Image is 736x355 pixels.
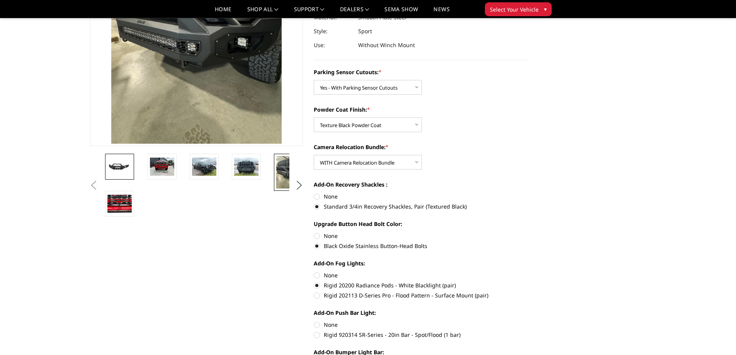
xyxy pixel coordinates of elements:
dd: Sport [358,24,372,38]
button: Previous [88,180,100,191]
img: 2024-2025 GMC 2500-3500 - Freedom Series - Sport Front Bumper (non-winch) [107,161,132,172]
a: shop all [247,7,279,18]
a: Home [215,7,231,18]
label: Standard 3/4in Recovery Shackles, Pair (Textured Black) [314,202,527,211]
img: 2024-2025 GMC 2500-3500 - Freedom Series - Sport Front Bumper (non-winch) [234,158,258,176]
label: None [314,321,527,329]
img: 2024-2025 GMC 2500-3500 - Freedom Series - Sport Front Bumper (non-winch) [192,158,216,176]
button: Select Your Vehicle [485,2,552,16]
label: None [314,192,527,200]
label: Parking Sensor Cutouts: [314,68,527,76]
dd: Without Winch Mount [358,38,415,52]
img: 2024-2025 GMC 2500-3500 - Freedom Series - Sport Front Bumper (non-winch) [150,158,174,176]
label: Upgrade Button Head Bolt Color: [314,220,527,228]
label: Add-On Fog Lights: [314,259,527,267]
span: ▾ [544,5,547,13]
label: None [314,232,527,240]
label: Add-On Recovery Shackles : [314,180,527,189]
label: Rigid 202113 D-Series Pro - Flood Pattern - Surface Mount (pair) [314,291,527,299]
a: Dealers [340,7,369,18]
a: News [433,7,449,18]
a: Support [294,7,325,18]
label: Rigid 20200 Radiance Pods - White Blacklight (pair) [314,281,527,289]
dt: Use: [314,38,352,52]
span: Select Your Vehicle [490,5,539,14]
label: None [314,271,527,279]
img: 2024-2025 GMC 2500-3500 - Freedom Series - Sport Front Bumper (non-winch) [276,156,301,189]
label: Powder Coat Finish: [314,105,527,114]
dt: Style: [314,24,352,38]
label: Black Oxide Stainless Button-Head Bolts [314,242,527,250]
a: SEMA Show [384,7,418,18]
label: Camera Relocation Bundle: [314,143,527,151]
img: 2024-2025 GMC 2500-3500 - Freedom Series - Sport Front Bumper (non-winch) [107,195,132,213]
label: Add-On Push Bar Light: [314,309,527,317]
button: Next [293,180,305,191]
label: Rigid 920314 SR-Series - 20in Bar - Spot/Flood (1 bar) [314,331,527,339]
